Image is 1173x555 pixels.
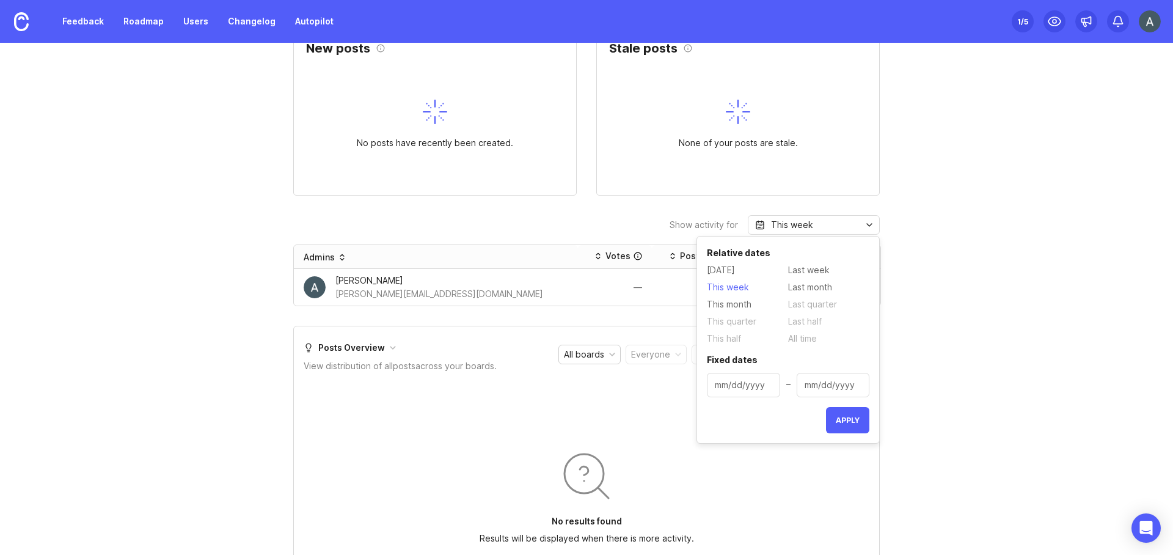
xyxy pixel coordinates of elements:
span: This quarter [707,315,756,328]
span: This week [707,281,749,294]
div: No posts have recently been created. [357,136,513,150]
div: – [780,377,797,393]
h2: Stale posts [609,42,678,54]
a: Users [176,10,216,32]
a: Autopilot [288,10,341,32]
span: Last month [788,281,832,294]
div: This week [771,218,813,232]
span: Last week [788,263,830,277]
div: Posts [680,250,704,262]
button: 1/5 [1012,10,1034,32]
span: All time [788,332,817,345]
span: Apply [836,416,860,425]
div: Relative dates [707,246,869,260]
input: mm/dd/yyyy [805,378,862,392]
span: This month [707,298,751,311]
span: This half [707,332,741,345]
a: Feedback [55,10,111,32]
div: Open Intercom Messenger [1131,513,1161,543]
div: — [662,283,716,292]
div: Fixed dates [707,353,869,367]
div: None of your posts are stale. [679,136,798,150]
a: Changelog [221,10,283,32]
img: svg+xml;base64,PHN2ZyB3aWR0aD0iNDAiIGhlaWdodD0iNDAiIGZpbGw9Im5vbmUiIHhtbG5zPSJodHRwOi8vd3d3LnczLm... [726,100,750,124]
div: All boards [564,348,604,361]
span: [DATE] [707,263,735,277]
a: Roadmap [116,10,171,32]
svg: toggle icon [860,220,879,230]
img: svg+xml;base64,PHN2ZyB3aWR0aD0iOTYiIGhlaWdodD0iOTYiIGZpbGw9Im5vbmUiIHhtbG5zPSJodHRwOi8vd3d3LnczLm... [557,447,616,505]
div: 1 /5 [1017,13,1028,30]
h2: New posts [306,42,370,54]
img: Canny Home [14,12,29,31]
img: Alex Delgado [304,276,326,298]
span: Last half [788,315,822,328]
div: — [588,283,643,292]
div: Show activity for [670,221,738,229]
p: Results will be displayed when there is more activity. [480,532,694,545]
span: Last quarter [788,298,837,311]
div: [PERSON_NAME][EMAIL_ADDRESS][DOMAIN_NAME] [335,287,543,301]
img: Alex Delgado [1139,10,1161,32]
p: No results found [552,515,622,527]
div: Everyone [631,348,670,361]
input: mm/dd/yyyy [715,378,772,392]
div: Votes [605,250,630,262]
button: Apply [826,407,869,433]
div: Posts Overview [304,341,385,355]
div: View distribution of all posts across your boards. [304,359,497,373]
div: Admins [304,251,335,263]
img: svg+xml;base64,PHN2ZyB3aWR0aD0iNDAiIGhlaWdodD0iNDAiIGZpbGw9Im5vbmUiIHhtbG5zPSJodHRwOi8vd3d3LnczLm... [423,100,447,124]
div: [PERSON_NAME] [335,274,543,287]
